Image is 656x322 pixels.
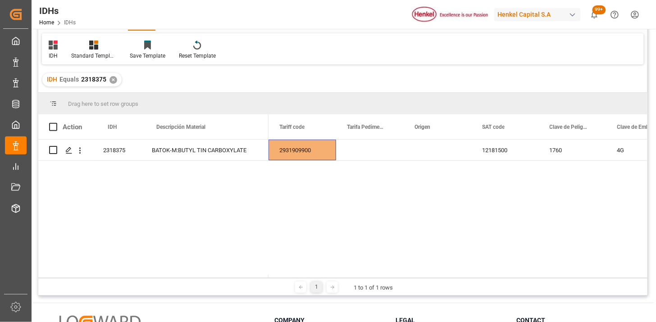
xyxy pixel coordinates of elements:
[482,124,505,130] span: SAT code
[617,124,655,130] span: Clave de Embalaje
[354,283,393,292] div: 1 to 1 of 1 rows
[81,76,106,83] span: 2318375
[130,52,165,60] div: Save Template
[494,8,581,21] div: Henkel Capital S.A
[141,140,269,160] div: BATOK-M:BUTYL TIN CARBOXYLATE
[550,124,588,130] span: Clave de Peligro
[269,140,336,160] div: 2931909900
[156,124,205,130] span: Descripción Material
[49,52,58,60] div: IDH
[311,281,322,293] div: 1
[68,100,138,107] span: Drag here to set row groups
[539,140,606,160] div: 1760
[109,76,117,84] div: ✕
[92,140,141,160] div: 2318375
[59,76,79,83] span: Equals
[347,124,385,130] span: Tarifa Pedimento
[47,76,57,83] span: IDH
[494,6,584,23] button: Henkel Capital S.A
[39,19,54,26] a: Home
[592,5,606,14] span: 99+
[584,5,605,25] button: show 100 new notifications
[38,140,269,161] div: Press SPACE to select this row.
[39,4,76,18] div: IDHs
[108,124,117,130] span: IDH
[605,5,625,25] button: Help Center
[279,124,305,130] span: Tariff code
[471,140,539,160] div: 12181500
[71,52,116,60] div: Standard Templates
[63,123,82,131] div: Action
[179,52,216,60] div: Reset Template
[415,124,430,130] span: Origen
[412,7,488,23] img: Henkel%20logo.jpg_1689854090.jpg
